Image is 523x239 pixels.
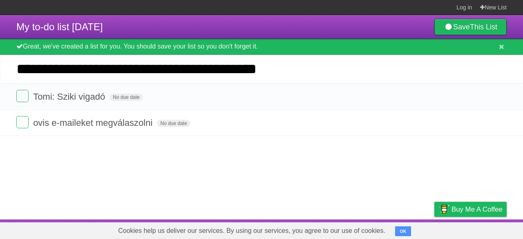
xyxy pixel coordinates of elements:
span: No due date [157,120,190,127]
button: OK [395,226,411,236]
a: Developers [353,221,386,237]
span: My to-do list [DATE] [16,21,103,32]
a: Suggest a feature [455,221,507,237]
a: SaveThis List [434,19,507,35]
span: Cookies help us deliver our services. By using our services, you agree to our use of cookies. [110,223,393,239]
a: Buy me a coffee [434,202,507,217]
a: Privacy [424,221,445,237]
span: No due date [110,94,143,101]
img: Buy me a coffee [438,202,449,216]
span: Buy me a coffee [451,202,503,217]
label: Done [16,116,29,128]
b: This List [470,23,497,31]
a: Terms [396,221,414,237]
a: About [326,221,343,237]
span: Tomi: Sziki vigadó [33,92,107,102]
span: ovis e-maileket megválaszolni [33,118,154,128]
label: Done [16,90,29,102]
